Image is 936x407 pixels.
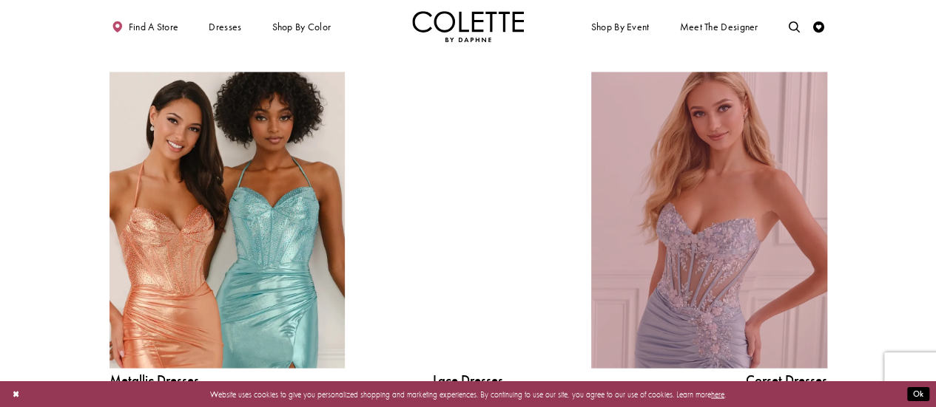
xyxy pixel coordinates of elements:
span: Find a store [129,21,179,33]
p: Website uses cookies to give you personalized shopping and marketing experiences. By continuing t... [81,386,855,401]
a: Check Wishlist [810,11,827,42]
span: Dresses [209,21,241,33]
span: Metallic Dresses [110,373,345,387]
span: Meet the designer [679,21,758,33]
img: Colette by Daphne [412,11,525,42]
span: Corset Dresses [591,373,826,387]
a: Toggle search [786,11,803,42]
a: Meet the designer [677,11,761,42]
span: Dresses [206,11,244,42]
span: Shop by color [272,21,331,33]
button: Submit Dialog [907,387,929,401]
a: Lace Dresses [384,373,552,387]
a: here [711,389,724,399]
span: Shop By Event [588,11,652,42]
span: Shop by color [269,11,334,42]
a: Metallic Dresses Related Link [110,72,345,369]
a: Visit Home Page [412,11,525,42]
span: Shop By Event [591,21,650,33]
a: Find a store [110,11,181,42]
a: Corset Dress Spring 2026 collection Related Link [591,72,826,369]
button: Close Dialog [7,384,25,404]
